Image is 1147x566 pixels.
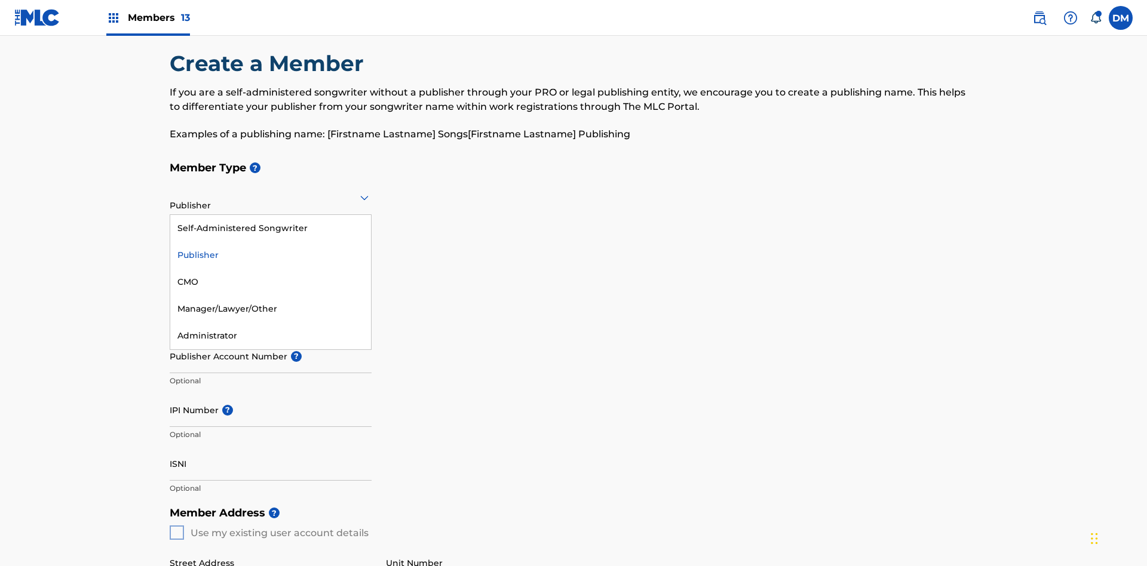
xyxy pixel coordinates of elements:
span: ? [250,162,260,173]
div: Notifications [1090,12,1102,24]
h5: Member Type [170,155,977,181]
span: ? [222,405,233,416]
span: Members [128,11,190,24]
p: Examples of a publishing name: [Firstname Lastname] Songs[Firstname Lastname] Publishing [170,127,977,141]
div: Help [1059,6,1082,30]
span: 13 [181,12,190,23]
h5: Identifiers [170,313,977,339]
div: CMO [170,269,371,296]
img: MLC Logo [14,9,60,26]
p: If you are a self-administered songwriter without a publisher through your PRO or legal publishin... [170,85,977,114]
div: User Menu [1109,6,1133,30]
p: Optional [170,429,372,440]
img: help [1063,11,1078,25]
p: Optional [170,376,372,386]
h5: Member Address [170,500,977,526]
div: Manager/Lawyer/Other [170,296,371,322]
div: Publisher [170,242,371,269]
div: Administrator [170,322,371,349]
div: Self-Administered Songwriter [170,215,371,242]
div: Publisher [170,183,372,212]
a: Public Search [1028,6,1051,30]
h2: Create a Member [170,50,370,77]
iframe: Chat Widget [1087,509,1147,566]
img: Top Rightsholders [106,11,121,25]
div: Drag [1091,521,1098,556]
h5: Member Name [170,235,977,260]
span: ? [291,351,302,362]
p: Optional [170,483,372,494]
span: ? [269,507,280,518]
img: search [1032,11,1047,25]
